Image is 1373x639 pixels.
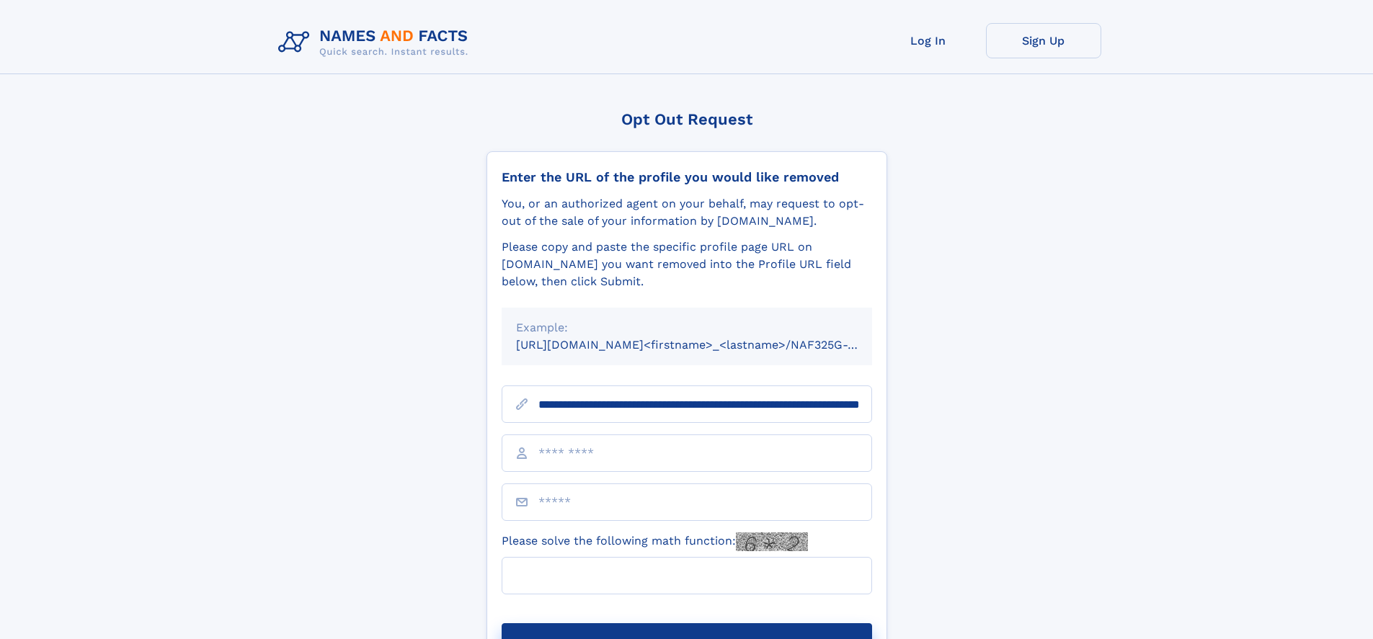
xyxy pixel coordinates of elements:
[502,195,872,230] div: You, or an authorized agent on your behalf, may request to opt-out of the sale of your informatio...
[516,319,858,336] div: Example:
[871,23,986,58] a: Log In
[486,110,887,128] div: Opt Out Request
[986,23,1101,58] a: Sign Up
[502,532,808,551] label: Please solve the following math function:
[502,169,872,185] div: Enter the URL of the profile you would like removed
[516,338,899,352] small: [URL][DOMAIN_NAME]<firstname>_<lastname>/NAF325G-xxxxxxxx
[502,238,872,290] div: Please copy and paste the specific profile page URL on [DOMAIN_NAME] you want removed into the Pr...
[272,23,480,62] img: Logo Names and Facts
